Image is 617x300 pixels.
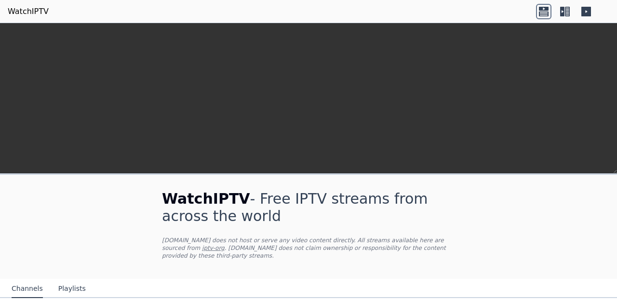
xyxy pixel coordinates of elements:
[162,190,455,225] h1: - Free IPTV streams from across the world
[162,190,250,207] span: WatchIPTV
[162,236,455,260] p: [DOMAIN_NAME] does not host or serve any video content directly. All streams available here are s...
[58,280,86,298] button: Playlists
[202,245,225,251] a: iptv-org
[8,6,49,17] a: WatchIPTV
[12,280,43,298] button: Channels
